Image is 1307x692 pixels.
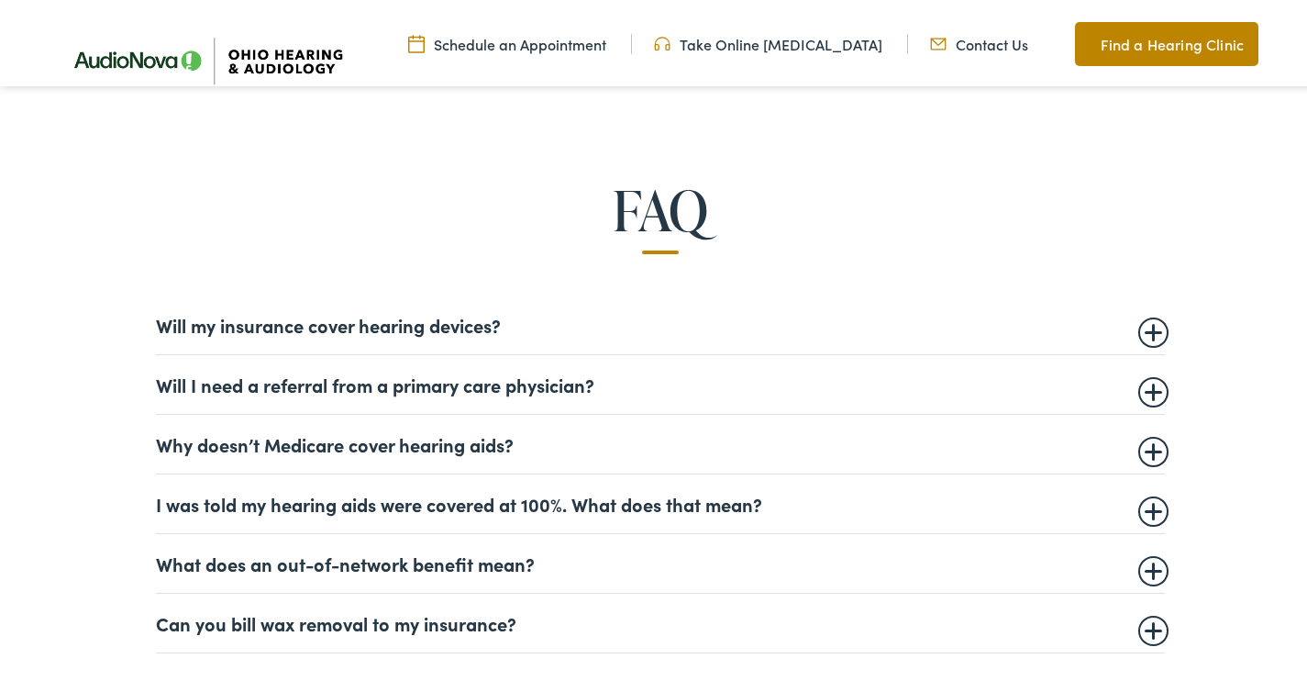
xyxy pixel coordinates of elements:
summary: Will my insurance cover hearing devices? [156,310,1165,332]
a: Schedule an Appointment [408,30,606,50]
a: Contact Us [930,30,1028,50]
img: Map pin icon to find Ohio Hearing & Audiology in Cincinnati, OH [1075,29,1091,51]
a: Find a Hearing Clinic [1075,18,1258,62]
img: Mail icon representing email contact with Ohio Hearing in Cincinnati, OH [930,30,947,50]
img: Headphones icone to schedule online hearing test in Cincinnati, OH [654,30,670,50]
summary: Will I need a referral from a primary care physician? [156,370,1165,392]
summary: Can you bill wax removal to my insurance? [156,608,1165,631]
a: Take Online [MEDICAL_DATA] [654,30,882,50]
img: Calendar Icon to schedule a hearing appointment in Cincinnati, OH [408,30,425,50]
summary: I was told my hearing aids were covered at 100%. What does that mean? [156,489,1165,511]
summary: What does an out-of-network benefit mean? [156,549,1165,571]
h2: FAQ [65,176,1255,237]
summary: Why doesn’t Medicare cover hearing aids? [156,430,1165,452]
